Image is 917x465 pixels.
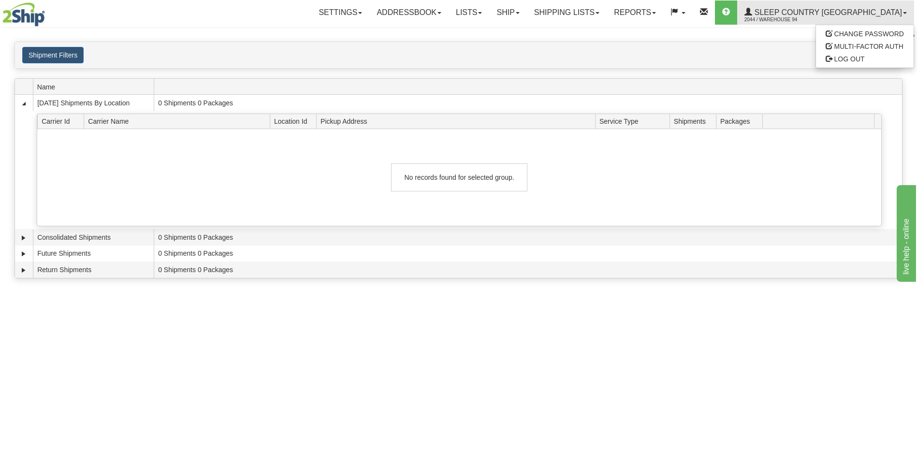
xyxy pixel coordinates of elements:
[37,79,154,94] span: Name
[834,43,903,50] span: MULTI-FACTOR AUTH
[33,95,154,111] td: [DATE] Shipments By Location
[674,114,716,129] span: Shipments
[33,229,154,246] td: Consolidated Shipments
[744,15,817,25] span: 2044 / Warehouse 94
[816,53,914,65] a: LOG OUT
[19,265,29,275] a: Expand
[752,8,902,16] span: Sleep Country [GEOGRAPHIC_DATA]
[42,114,84,129] span: Carrier Id
[834,55,865,63] span: LOG OUT
[320,114,595,129] span: Pickup Address
[274,114,317,129] span: Location Id
[607,0,663,25] a: Reports
[19,233,29,243] a: Expand
[527,0,607,25] a: Shipping lists
[88,114,270,129] span: Carrier Name
[816,28,914,40] a: CHANGE PASSWORD
[7,6,89,17] div: live help - online
[834,30,904,38] span: CHANGE PASSWORD
[22,47,84,63] button: Shipment Filters
[2,2,45,27] img: logo2044.jpg
[154,229,902,246] td: 0 Shipments 0 Packages
[33,262,154,278] td: Return Shipments
[154,246,902,262] td: 0 Shipments 0 Packages
[737,0,914,25] a: Sleep Country [GEOGRAPHIC_DATA] 2044 / Warehouse 94
[599,114,670,129] span: Service Type
[449,0,489,25] a: Lists
[369,0,449,25] a: Addressbook
[895,183,916,282] iframe: chat widget
[19,99,29,108] a: Collapse
[816,40,914,53] a: MULTI-FACTOR AUTH
[720,114,763,129] span: Packages
[33,246,154,262] td: Future Shipments
[489,0,526,25] a: Ship
[2,33,915,41] div: Support: 1 - 855 - 55 - 2SHIP
[19,249,29,259] a: Expand
[154,262,902,278] td: 0 Shipments 0 Packages
[391,163,527,191] div: No records found for selected group.
[311,0,369,25] a: Settings
[154,95,902,111] td: 0 Shipments 0 Packages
